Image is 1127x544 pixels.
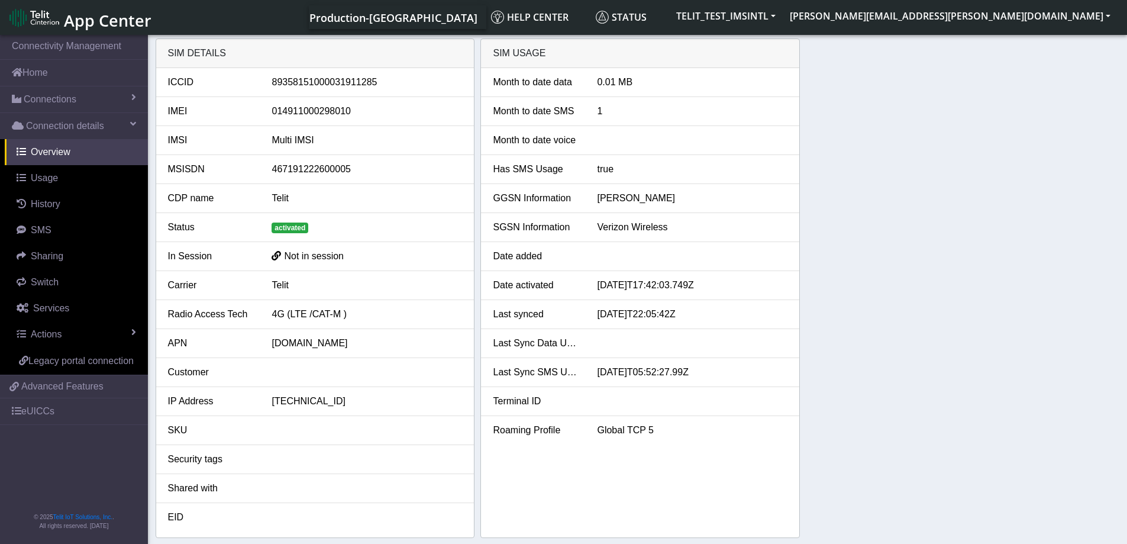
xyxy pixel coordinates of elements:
div: [DATE]T17:42:03.749Z [588,278,796,292]
div: Global TCP 5 [588,423,796,437]
span: Sharing [31,251,63,261]
div: 1 [588,104,796,118]
a: Services [5,295,148,321]
div: SIM Usage [481,39,799,68]
a: Actions [5,321,148,347]
div: 0.01 MB [588,75,796,89]
a: Switch [5,269,148,295]
a: Help center [486,5,591,29]
img: status.svg [596,11,609,24]
span: Help center [491,11,569,24]
div: IP Address [159,394,263,408]
div: [DATE]T22:05:42Z [588,307,796,321]
a: Status [591,5,669,29]
a: Overview [5,139,148,165]
div: [DATE]T05:52:27.99Z [588,365,796,379]
img: knowledge.svg [491,11,504,24]
span: activated [272,223,308,233]
div: Date added [484,249,588,263]
div: MSISDN [159,162,263,176]
a: History [5,191,148,217]
span: Legacy portal connection [28,356,134,366]
span: Overview [31,147,70,157]
img: logo-telit-cinterion-gw-new.png [9,8,59,27]
div: [TECHNICAL_ID] [263,394,471,408]
span: History [31,199,60,209]
div: CDP name [159,191,263,205]
div: In Session [159,249,263,263]
div: Terminal ID [484,394,588,408]
div: SKU [159,423,263,437]
span: SMS [31,225,51,235]
div: Radio Access Tech [159,307,263,321]
span: Advanced Features [21,379,104,394]
div: Last Sync Data Usage [484,336,588,350]
a: Usage [5,165,148,191]
div: ICCID [159,75,263,89]
div: Has SMS Usage [484,162,588,176]
span: Services [33,303,69,313]
a: Your current platform instance [309,5,477,29]
span: Not in session [284,251,344,261]
div: Shared with [159,481,263,495]
div: GGSN Information [484,191,588,205]
div: Month to date voice [484,133,588,147]
span: Connection details [26,119,104,133]
button: TELIT_TEST_IMSINTL [669,5,783,27]
div: Telit [263,278,471,292]
div: Roaming Profile [484,423,588,437]
div: Last synced [484,307,588,321]
span: Usage [31,173,58,183]
div: Last Sync SMS Usage [484,365,588,379]
div: Security tags [159,452,263,466]
span: App Center [64,9,151,31]
div: IMSI [159,133,263,147]
span: Actions [31,329,62,339]
a: Telit IoT Solutions, Inc. [53,514,112,520]
a: App Center [9,5,150,30]
span: Connections [24,92,76,107]
div: [DOMAIN_NAME] [263,336,471,350]
div: Status [159,220,263,234]
div: 014911000298010 [263,104,471,118]
div: SGSN Information [484,220,588,234]
a: SMS [5,217,148,243]
a: Sharing [5,243,148,269]
div: IMEI [159,104,263,118]
div: Date activated [484,278,588,292]
div: Customer [159,365,263,379]
button: [PERSON_NAME][EMAIL_ADDRESS][PERSON_NAME][DOMAIN_NAME] [783,5,1118,27]
div: 4G (LTE /CAT-M ) [263,307,471,321]
span: Switch [31,277,59,287]
div: 467191222600005 [263,162,471,176]
div: Carrier [159,278,263,292]
div: APN [159,336,263,350]
div: Verizon Wireless [588,220,796,234]
div: Multi IMSI [263,133,471,147]
div: true [588,162,796,176]
span: Production-[GEOGRAPHIC_DATA] [309,11,477,25]
div: Telit [263,191,471,205]
div: SIM details [156,39,474,68]
div: EID [159,510,263,524]
div: Month to date SMS [484,104,588,118]
div: [PERSON_NAME] [588,191,796,205]
span: Status [596,11,647,24]
div: Month to date data [484,75,588,89]
div: 89358151000031911285 [263,75,471,89]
